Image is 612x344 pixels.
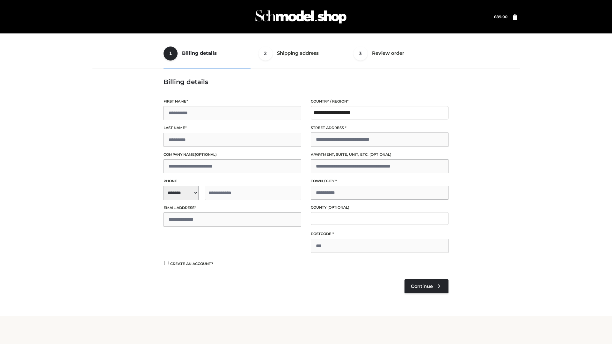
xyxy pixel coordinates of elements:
[164,125,301,131] label: Last name
[311,204,448,211] label: County
[311,178,448,184] label: Town / City
[327,205,349,210] span: (optional)
[494,14,507,19] bdi: 89.00
[164,98,301,104] label: First name
[404,279,448,293] a: Continue
[253,4,349,29] img: Schmodel Admin 964
[311,152,448,158] label: Apartment, suite, unit, etc.
[164,178,301,184] label: Phone
[311,125,448,131] label: Street address
[164,152,301,158] label: Company name
[170,262,213,266] span: Create an account?
[164,261,169,265] input: Create an account?
[494,14,496,19] span: £
[164,205,301,211] label: Email address
[195,152,217,157] span: (optional)
[164,78,448,86] h3: Billing details
[369,152,391,157] span: (optional)
[494,14,507,19] a: £89.00
[411,283,433,289] span: Continue
[311,98,448,104] label: Country / Region
[311,231,448,237] label: Postcode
